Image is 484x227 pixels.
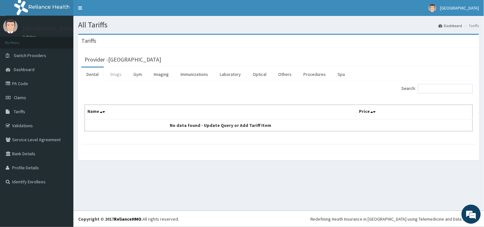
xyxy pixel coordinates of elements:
[114,216,141,222] a: RelianceHMO
[273,68,297,81] a: Others
[105,68,127,81] a: Drugs
[175,68,213,81] a: Immunizations
[128,68,147,81] a: Gym
[439,23,462,28] a: Dashboard
[22,26,75,32] p: [GEOGRAPHIC_DATA]
[298,68,331,81] a: Procedures
[85,105,356,120] th: Name
[310,216,479,222] div: Redefining Heath Insurance in [GEOGRAPHIC_DATA] using Telemedicine and Data Science!
[428,4,436,12] img: User Image
[215,68,246,81] a: Laboratory
[333,68,350,81] a: Spa
[78,216,143,222] strong: Copyright © 2017 .
[81,68,104,81] a: Dental
[149,68,174,81] a: Imaging
[85,119,356,131] td: No data found - Update Query or Add Tariff Item
[440,5,479,11] span: [GEOGRAPHIC_DATA]
[14,95,26,100] span: Claims
[3,19,18,33] img: User Image
[402,84,473,93] label: Search:
[418,84,473,93] input: Search:
[14,109,25,114] span: Tariffs
[248,68,272,81] a: Optical
[81,38,96,44] h3: Tariffs
[14,53,46,58] span: Switch Providers
[463,23,479,28] li: Tariffs
[22,35,38,39] a: Online
[78,21,479,29] h1: All Tariffs
[73,211,484,227] footer: All rights reserved.
[356,105,473,120] th: Price
[85,57,161,62] h3: Provider - [GEOGRAPHIC_DATA]
[14,67,34,72] span: Dashboard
